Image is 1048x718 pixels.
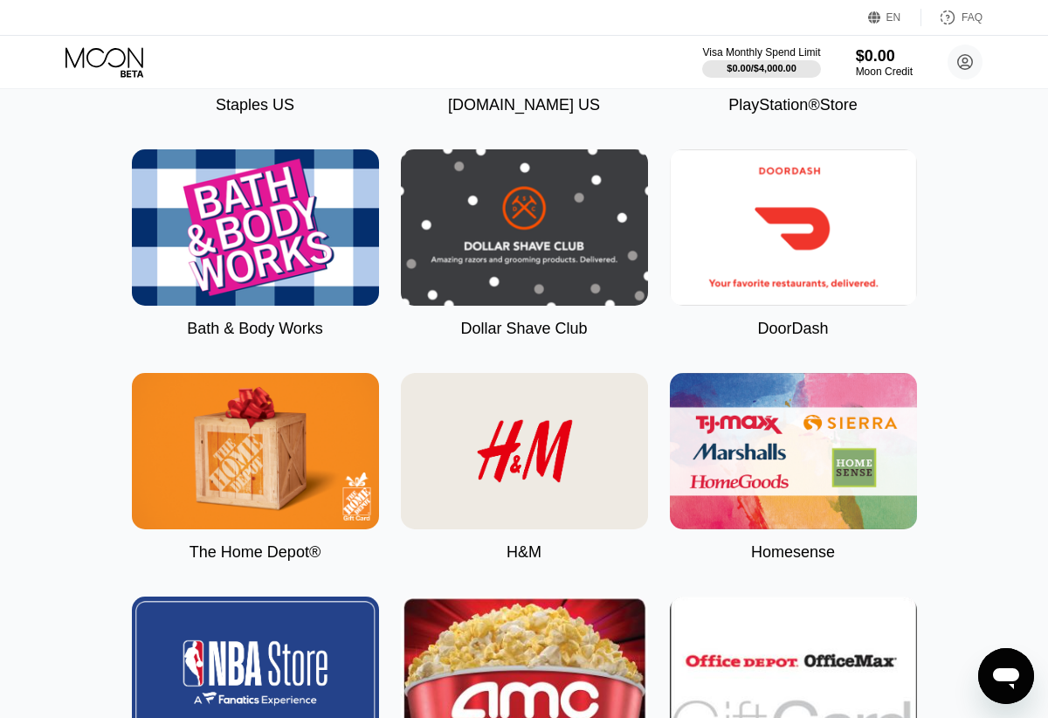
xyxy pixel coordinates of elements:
[460,320,587,338] div: Dollar Shave Club
[727,63,796,73] div: $0.00 / $4,000.00
[216,96,294,114] div: Staples US
[190,543,321,562] div: The Home Depot®
[978,648,1034,704] iframe: Button to launch messaging window
[856,47,913,66] div: $0.00
[856,47,913,78] div: $0.00Moon Credit
[921,9,982,26] div: FAQ
[751,543,835,562] div: Homesense
[856,66,913,78] div: Moon Credit
[507,543,541,562] div: H&M
[448,96,600,114] div: [DOMAIN_NAME] US
[702,46,820,78] div: Visa Monthly Spend Limit$0.00/$4,000.00
[187,320,323,338] div: Bath & Body Works
[702,46,820,59] div: Visa Monthly Spend Limit
[886,11,901,24] div: EN
[868,9,921,26] div: EN
[728,96,857,114] div: PlayStation®Store
[962,11,982,24] div: FAQ
[757,320,828,338] div: DoorDash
